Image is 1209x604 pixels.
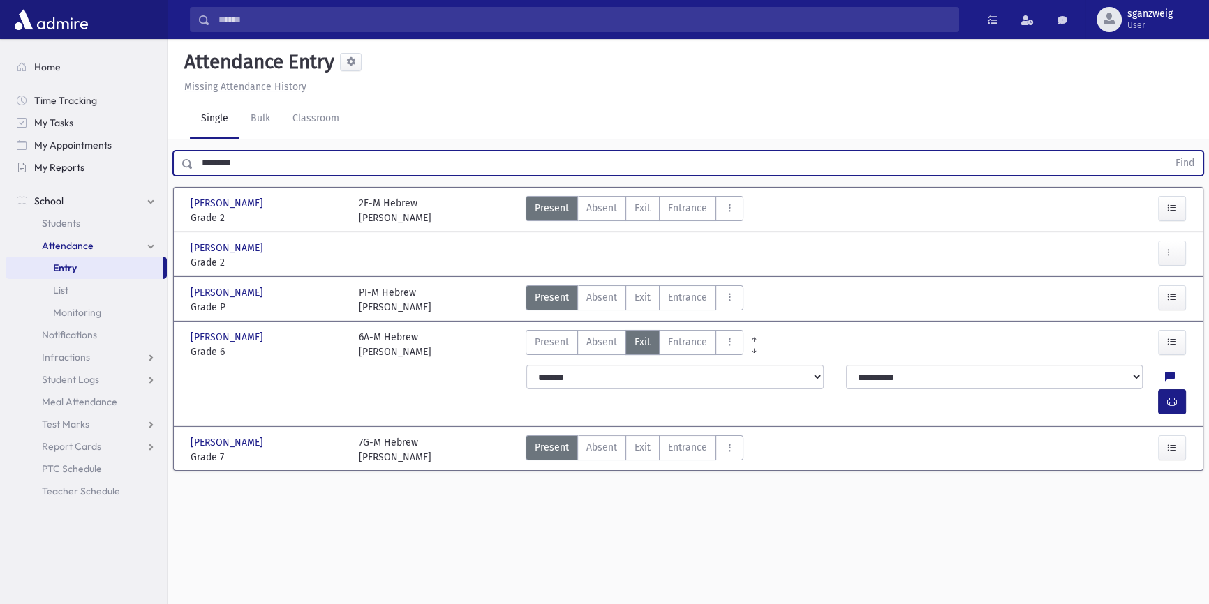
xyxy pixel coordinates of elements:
a: Time Tracking [6,89,167,112]
a: Report Cards [6,435,167,458]
a: My Appointments [6,134,167,156]
img: AdmirePro [11,6,91,33]
a: List [6,279,167,301]
span: My Tasks [34,116,73,129]
span: [PERSON_NAME] [191,241,266,255]
button: Find [1167,151,1203,175]
a: Single [190,100,239,139]
span: Home [34,61,61,73]
a: Students [6,212,167,234]
span: Absent [586,335,617,349]
span: Grade 2 [191,255,345,270]
u: Missing Attendance History [184,81,306,93]
span: Entrance [668,440,707,455]
span: Entrance [668,290,707,305]
span: Exit [635,290,651,305]
a: Student Logs [6,368,167,391]
a: Monitoring [6,301,167,324]
span: Present [535,290,569,305]
a: My Reports [6,156,167,179]
span: [PERSON_NAME] [191,330,266,345]
div: AttTypes [526,285,743,315]
a: Meal Attendance [6,391,167,413]
div: AttTypes [526,435,743,465]
span: [PERSON_NAME] [191,285,266,300]
span: Attendance [42,239,94,252]
div: AttTypes [526,330,743,359]
a: Infractions [6,346,167,368]
span: User [1127,20,1173,31]
span: Present [535,201,569,216]
span: Entry [53,262,77,274]
span: sganzweig [1127,8,1173,20]
a: Attendance [6,234,167,257]
span: Absent [586,440,617,455]
span: [PERSON_NAME] [191,196,266,211]
span: Grade 7 [191,450,345,465]
span: Exit [635,440,651,455]
span: School [34,195,64,207]
span: Absent [586,290,617,305]
a: School [6,190,167,212]
span: Present [535,335,569,349]
span: Report Cards [42,440,101,453]
h5: Attendance Entry [179,50,334,74]
input: Search [210,7,958,32]
span: Grade 2 [191,211,345,225]
a: Classroom [281,100,350,139]
span: Present [535,440,569,455]
span: [PERSON_NAME] [191,435,266,450]
span: Students [42,217,80,229]
span: Absent [586,201,617,216]
span: Test Marks [42,418,89,430]
a: Home [6,56,167,78]
span: List [53,284,68,296]
div: 2F-M Hebrew [PERSON_NAME] [359,196,431,225]
div: PI-M Hebrew [PERSON_NAME] [359,285,431,315]
span: Exit [635,201,651,216]
a: Notifications [6,324,167,346]
span: Notifications [42,329,97,341]
span: Entrance [668,335,707,349]
span: Student Logs [42,373,99,386]
div: 6A-M Hebrew [PERSON_NAME] [359,330,431,359]
a: Test Marks [6,413,167,435]
span: Entrance [668,201,707,216]
a: My Tasks [6,112,167,134]
div: 7G-M Hebrew [PERSON_NAME] [359,435,431,465]
span: My Appointments [34,139,112,151]
span: Monitoring [53,306,101,319]
span: Time Tracking [34,94,97,107]
a: Bulk [239,100,281,139]
span: Grade P [191,300,345,315]
a: Teacher Schedule [6,480,167,502]
span: Teacher Schedule [42,485,120,497]
span: Meal Attendance [42,395,117,408]
a: PTC Schedule [6,458,167,480]
div: AttTypes [526,196,743,225]
a: Entry [6,257,163,279]
span: Exit [635,335,651,349]
a: Missing Attendance History [179,81,306,93]
span: Grade 6 [191,345,345,359]
span: Infractions [42,351,90,363]
span: PTC Schedule [42,462,102,475]
span: My Reports [34,161,84,174]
